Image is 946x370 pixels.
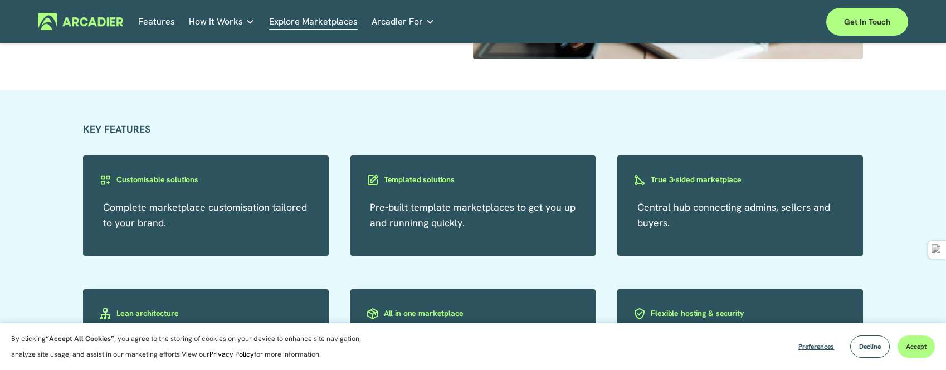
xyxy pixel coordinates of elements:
[138,13,175,30] a: Features
[116,174,198,185] h3: Customisable solutions
[617,172,863,186] a: True 3-sided marketplace
[83,306,329,320] a: Lean architecture
[826,8,908,36] a: Get in touch
[384,174,455,185] h3: Templated solutions
[116,308,179,319] h3: Lean architecture
[372,14,423,30] span: Arcadier For
[850,335,890,358] button: Decline
[350,172,596,186] a: Templated solutions
[83,172,329,186] a: Customisable solutions
[798,342,834,351] span: Preferences
[651,308,743,319] h3: Flexible hosting & security
[83,123,150,135] strong: KEY FEATURES
[38,13,123,30] img: Arcadier
[651,174,742,185] h3: True 3-sided marketplace
[617,306,863,320] a: Flexible hosting & security
[209,349,254,359] a: Privacy Policy
[269,13,358,30] a: Explore Marketplaces
[372,13,435,30] a: folder dropdown
[890,317,946,370] iframe: Chat Widget
[11,331,373,362] p: By clicking , you agree to the storing of cookies on your device to enhance site navigation, anal...
[46,334,114,343] strong: “Accept All Cookies”
[790,335,842,358] button: Preferences
[350,306,596,320] a: All in one marketplace
[859,342,881,351] span: Decline
[189,14,243,30] span: How It Works
[189,13,255,30] a: folder dropdown
[384,308,464,319] h3: All in one marketplace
